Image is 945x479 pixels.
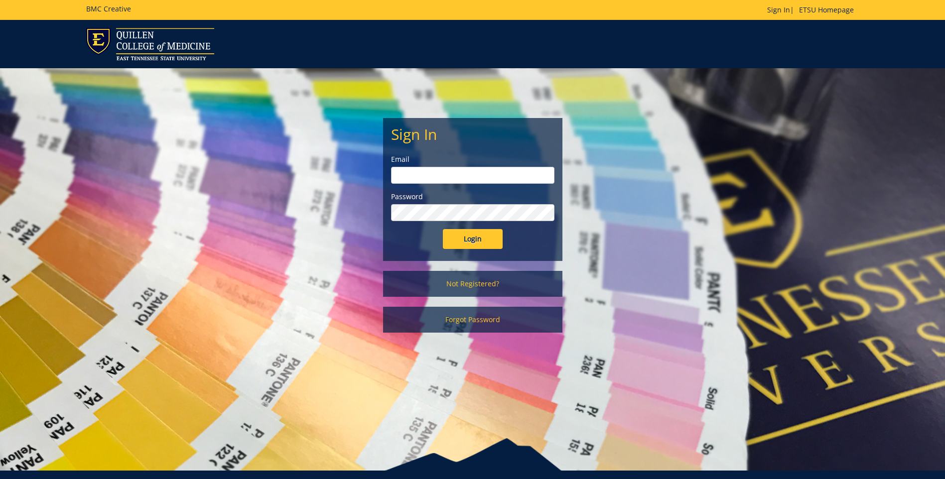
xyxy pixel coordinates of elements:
[794,5,859,14] a: ETSU Homepage
[443,229,503,249] input: Login
[86,28,214,60] img: ETSU logo
[383,307,562,333] a: Forgot Password
[391,126,554,142] h2: Sign In
[767,5,790,14] a: Sign In
[767,5,859,15] p: |
[383,271,562,297] a: Not Registered?
[391,192,554,202] label: Password
[391,154,554,164] label: Email
[86,5,131,12] h5: BMC Creative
